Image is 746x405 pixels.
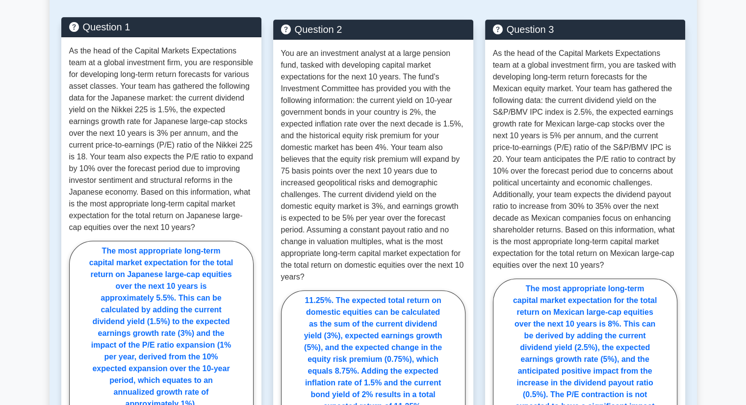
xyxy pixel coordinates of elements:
h5: Question 1 [69,21,254,33]
p: As the head of the Capital Markets Expectations team at a global investment firm, you are tasked ... [493,48,677,271]
p: As the head of the Capital Markets Expectations team at a global investment firm, you are respons... [69,45,254,233]
p: You are an investment analyst at a large pension fund, tasked with developing capital market expe... [281,48,465,283]
h5: Question 3 [493,24,677,35]
h5: Question 2 [281,24,465,35]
